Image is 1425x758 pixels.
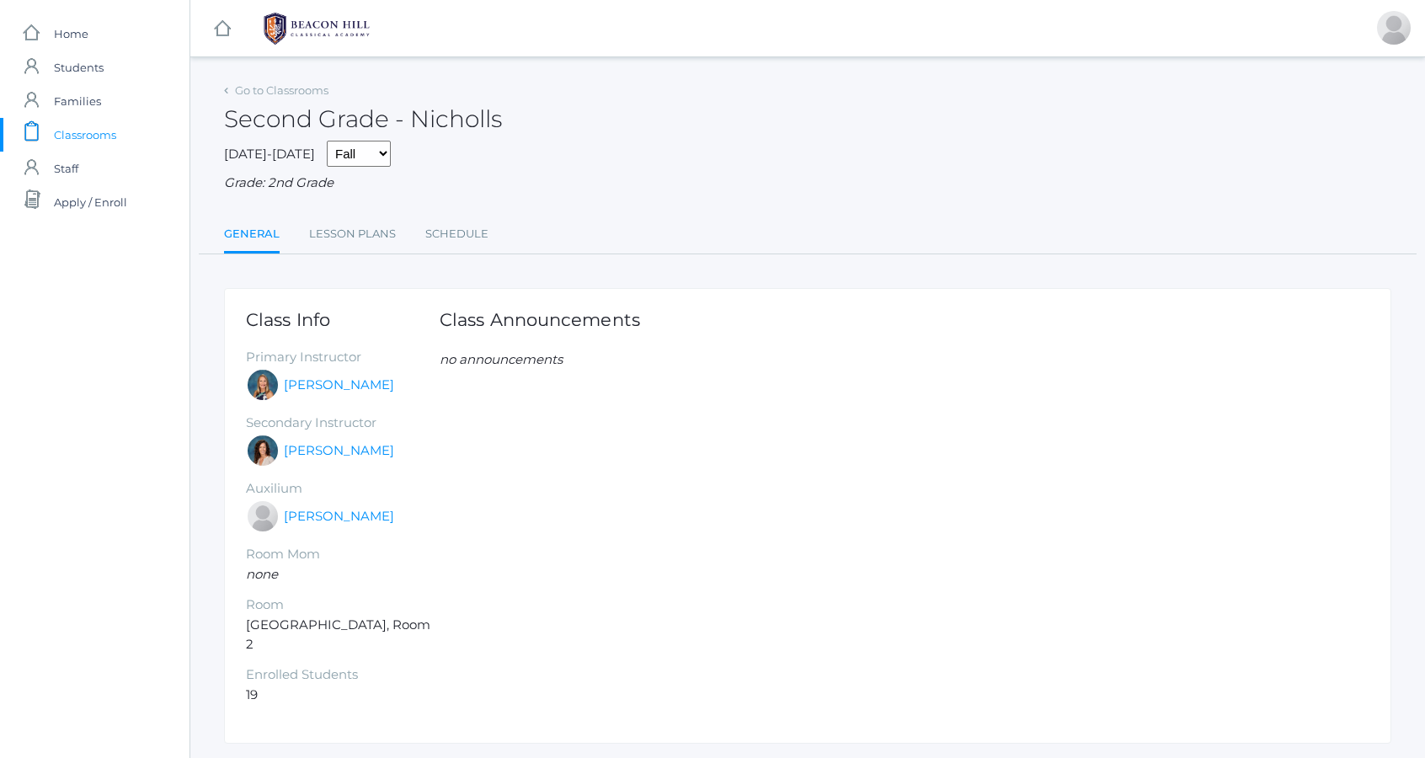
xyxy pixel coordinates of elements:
[246,368,280,402] div: Courtney Nicholls
[440,310,640,329] h1: Class Announcements
[246,310,440,705] div: [GEOGRAPHIC_DATA], Room 2
[54,84,101,118] span: Families
[284,507,394,526] a: [PERSON_NAME]
[284,441,394,461] a: [PERSON_NAME]
[246,482,440,496] h5: Auxilium
[54,185,127,219] span: Apply / Enroll
[54,17,88,51] span: Home
[246,416,440,430] h5: Secondary Instructor
[440,351,563,367] em: no announcements
[224,146,315,162] span: [DATE]-[DATE]
[309,217,396,251] a: Lesson Plans
[246,566,278,582] em: none
[1377,11,1411,45] div: Grace Sun
[246,434,280,467] div: Cari Burke
[224,106,502,132] h2: Second Grade - Nicholls
[54,152,78,185] span: Staff
[246,668,440,682] h5: Enrolled Students
[254,8,380,50] img: BHCALogos-05-308ed15e86a5a0abce9b8dd61676a3503ac9727e845dece92d48e8588c001991.png
[54,51,104,84] span: Students
[246,499,280,533] div: Sarah Armstrong
[246,686,440,705] li: 19
[284,376,394,395] a: [PERSON_NAME]
[246,350,440,365] h5: Primary Instructor
[246,547,440,562] h5: Room Mom
[246,598,440,612] h5: Room
[425,217,488,251] a: Schedule
[224,173,1391,193] div: Grade: 2nd Grade
[235,83,328,97] a: Go to Classrooms
[246,310,440,329] h1: Class Info
[224,217,280,254] a: General
[54,118,116,152] span: Classrooms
